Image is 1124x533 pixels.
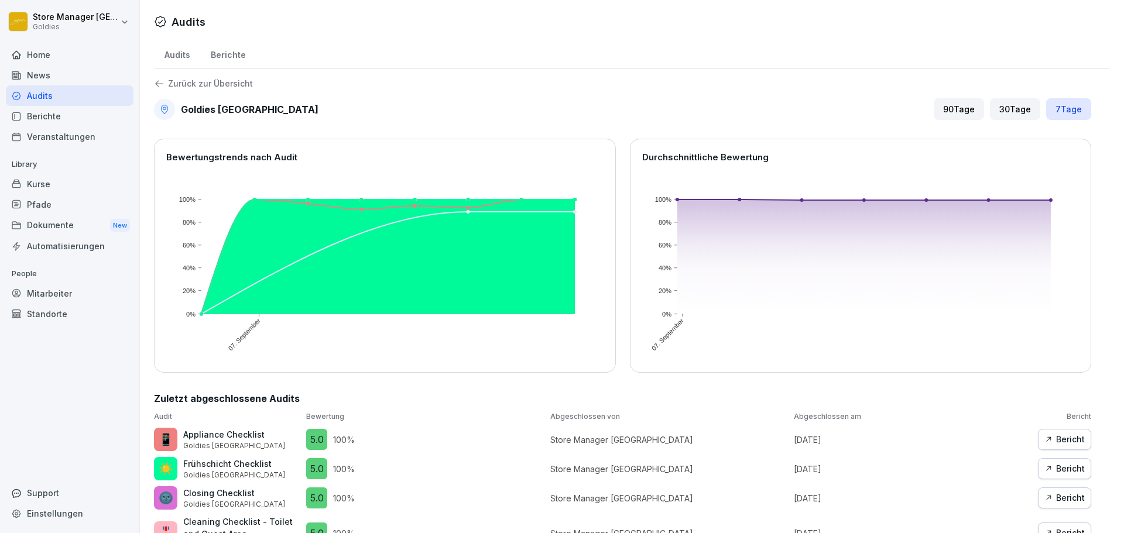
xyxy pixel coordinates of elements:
div: 5.0 [306,429,327,450]
p: ☀️ [159,460,173,477]
a: Einstellungen [6,503,133,524]
text: 20% [183,287,196,294]
p: Audit [154,411,300,422]
p: 📱 [159,431,173,448]
p: 100 % [333,463,355,475]
h2: Goldies [GEOGRAPHIC_DATA] [181,102,318,116]
p: Durchschnittliche Bewertung [642,151,1080,164]
p: [DATE] [794,492,1032,504]
p: [DATE] [794,463,1032,475]
text: 07. September [227,317,262,352]
a: Veranstaltungen [6,126,133,147]
button: Bericht [1038,487,1091,508]
p: [DATE] [794,434,1032,446]
p: Store Manager [GEOGRAPHIC_DATA] [550,492,789,504]
text: 80% [183,219,196,226]
text: 07. September [650,317,685,352]
h1: Audits [172,14,205,30]
div: New [110,219,130,232]
p: Goldies [33,23,118,31]
text: 100% [654,196,671,203]
p: Goldies [GEOGRAPHIC_DATA] [183,470,285,480]
div: 7 Tage [1046,98,1091,120]
p: Appliance Checklist [183,428,285,441]
h2: Zuletzt abgeschlossene Audits [154,391,1091,405]
p: Library [6,155,133,174]
div: Bericht [1044,433,1085,446]
text: 100% [179,196,196,203]
a: Mitarbeiter [6,283,133,304]
p: Abgeschlossen am [794,411,1032,422]
a: Pfade [6,194,133,215]
div: 90 Tage [934,98,984,120]
a: Audits [154,39,200,68]
a: Home [6,44,133,65]
a: Standorte [6,304,133,324]
a: Audits [6,85,133,106]
div: 30 Tage [990,98,1040,120]
p: Bericht [1038,411,1091,422]
p: People [6,264,133,283]
text: 0% [186,311,196,318]
p: Store Manager [GEOGRAPHIC_DATA] [550,463,789,475]
p: 100 % [333,492,355,504]
div: 5.0 [306,487,327,508]
text: 60% [183,242,196,249]
p: Bewertungstrends nach Audit [166,151,604,164]
p: Goldies [GEOGRAPHIC_DATA] [183,499,285,510]
text: 60% [658,242,671,249]
div: 5.0 [306,458,327,479]
p: Goldies [GEOGRAPHIC_DATA] [183,441,285,451]
text: 80% [658,219,671,226]
div: Dokumente [6,215,133,236]
text: 0% [662,311,671,318]
text: 40% [658,264,671,271]
p: Abgeschlossen von [550,411,789,422]
div: Bericht [1044,491,1085,504]
a: Zurück zur Übersicht [154,78,1091,89]
p: Frühschicht Checklist [183,458,285,470]
p: Closing Checklist [183,487,285,499]
a: DokumenteNew [6,215,133,236]
div: Support [6,483,133,503]
a: News [6,65,133,85]
p: Bewertung [306,411,544,422]
p: Store Manager [GEOGRAPHIC_DATA] [550,434,789,446]
p: 🌚 [159,489,173,507]
button: Bericht [1038,458,1091,479]
div: Bericht [1044,462,1085,475]
text: 40% [183,264,196,271]
a: Automatisierungen [6,236,133,256]
button: Bericht [1038,429,1091,450]
p: Store Manager [GEOGRAPHIC_DATA] [33,12,118,22]
p: 100 % [333,434,355,446]
a: Kurse [6,174,133,194]
text: 20% [658,287,671,294]
a: Berichte [200,39,256,68]
a: Berichte [6,106,133,126]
